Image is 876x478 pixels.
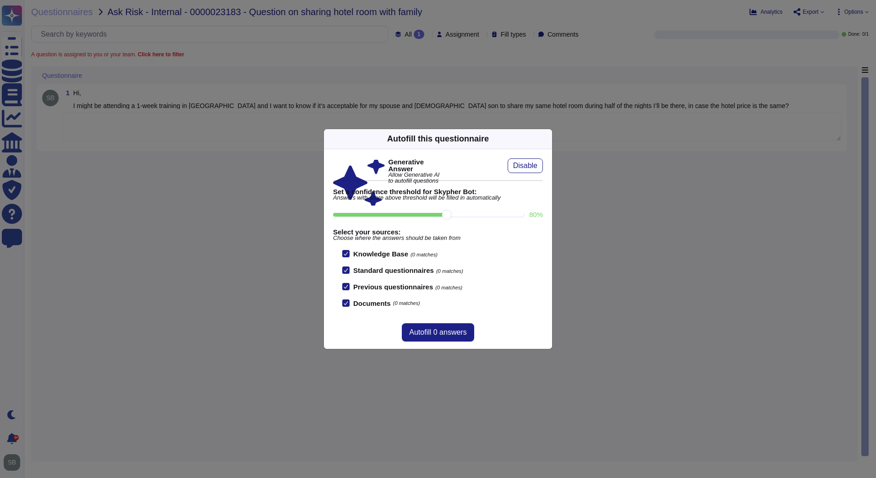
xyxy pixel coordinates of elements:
[508,158,543,173] button: Disable
[333,188,543,195] b: Set a confidence threshold for Skypher Bot:
[353,250,408,258] b: Knowledge Base
[529,211,543,218] label: 80 %
[411,252,438,257] span: (0 matches)
[513,162,537,169] span: Disable
[333,228,543,235] b: Select your sources:
[409,329,466,336] span: Autofill 0 answers
[389,172,440,184] span: Allow Generative AI to autofill questions
[402,323,474,342] button: Autofill 0 answers
[393,301,420,306] span: (0 matches)
[387,133,489,145] div: Autofill this questionnaire
[333,195,543,201] span: Answers with score above threshold will be filled in automatically
[435,285,462,290] span: (0 matches)
[389,158,440,172] b: Generative Answer
[353,283,433,291] b: Previous questionnaires
[353,266,434,274] b: Standard questionnaires
[353,300,391,307] b: Documents
[436,268,463,274] span: (0 matches)
[333,235,543,241] span: Choose where the answers should be taken from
